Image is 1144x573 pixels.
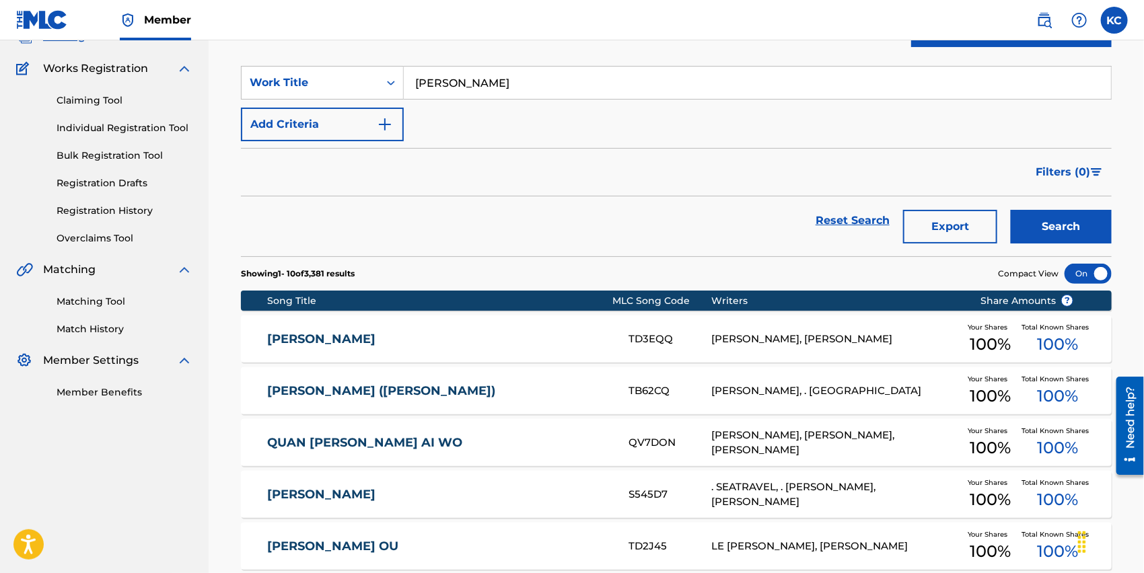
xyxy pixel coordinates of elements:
[57,176,192,190] a: Registration Drafts
[250,75,371,91] div: Work Title
[43,262,96,278] span: Matching
[1022,322,1094,332] span: Total Known Shares
[1038,332,1079,356] span: 100 %
[16,28,85,44] a: CatalogCatalog
[970,332,1011,356] span: 100 %
[711,383,960,399] div: [PERSON_NAME], . [GEOGRAPHIC_DATA]
[43,352,139,369] span: Member Settings
[1028,155,1112,189] button: Filters (0)
[1066,7,1093,34] div: Help
[968,374,1013,384] span: Your Shares
[970,436,1011,460] span: 100 %
[998,268,1059,280] span: Compact View
[1038,384,1079,408] span: 100 %
[267,539,611,554] a: [PERSON_NAME] OU
[16,262,33,278] img: Matching
[629,487,711,502] div: S545D7
[1038,539,1079,564] span: 100 %
[1022,477,1094,488] span: Total Known Shares
[629,539,711,554] div: TD2J45
[1071,12,1087,28] img: help
[903,210,997,243] button: Export
[267,294,612,308] div: Song Title
[1062,295,1073,306] span: ?
[267,487,611,502] a: [PERSON_NAME]
[57,322,192,336] a: Match History
[968,322,1013,332] span: Your Shares
[377,116,393,132] img: 9d2ae6d4665cec9f34b9.svg
[57,295,192,309] a: Matching Tool
[1022,426,1094,436] span: Total Known Shares
[612,294,712,308] div: MLC Song Code
[1101,7,1128,34] div: User Menu
[1036,12,1052,28] img: search
[1022,374,1094,384] span: Total Known Shares
[241,108,404,141] button: Add Criteria
[629,332,711,347] div: TD3EQQ
[629,383,711,399] div: TB62CQ
[176,352,192,369] img: expand
[241,66,1112,256] form: Search Form
[711,480,960,510] div: . SEATRAVEL, . [PERSON_NAME], [PERSON_NAME]
[1011,210,1112,243] button: Search
[970,384,1011,408] span: 100 %
[16,352,32,369] img: Member Settings
[241,268,355,280] p: Showing 1 - 10 of 3,381 results
[1091,168,1102,176] img: filter
[1077,508,1144,573] iframe: Chat Widget
[629,435,711,451] div: QV7DON
[1038,436,1079,460] span: 100 %
[711,539,960,554] div: LE [PERSON_NAME], [PERSON_NAME]
[968,477,1013,488] span: Your Shares
[1036,164,1090,180] span: Filters ( 0 )
[970,539,1011,564] span: 100 %
[57,385,192,399] a: Member Benefits
[711,294,960,308] div: Writers
[176,61,192,77] img: expand
[1031,7,1058,34] a: Public Search
[120,12,136,28] img: Top Rightsholder
[57,121,192,135] a: Individual Registration Tool
[970,488,1011,512] span: 100 %
[711,428,960,458] div: [PERSON_NAME], [PERSON_NAME], [PERSON_NAME]
[43,61,148,77] span: Works Registration
[176,262,192,278] img: expand
[57,231,192,245] a: Overclaims Tool
[144,12,191,28] span: Member
[16,61,34,77] img: Works Registration
[1038,488,1079,512] span: 100 %
[809,206,896,235] a: Reset Search
[267,383,611,399] a: [PERSON_NAME] ([PERSON_NAME])
[16,10,68,30] img: MLC Logo
[980,294,1073,308] span: Share Amounts
[968,426,1013,436] span: Your Shares
[57,204,192,218] a: Registration History
[711,332,960,347] div: [PERSON_NAME], [PERSON_NAME]
[57,93,192,108] a: Claiming Tool
[267,332,611,347] a: [PERSON_NAME]
[968,529,1013,539] span: Your Shares
[57,149,192,163] a: Bulk Registration Tool
[267,435,611,451] a: QUAN [PERSON_NAME] AI WO
[1106,371,1144,480] iframe: Resource Center
[1071,522,1093,562] div: Drag
[1022,529,1094,539] span: Total Known Shares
